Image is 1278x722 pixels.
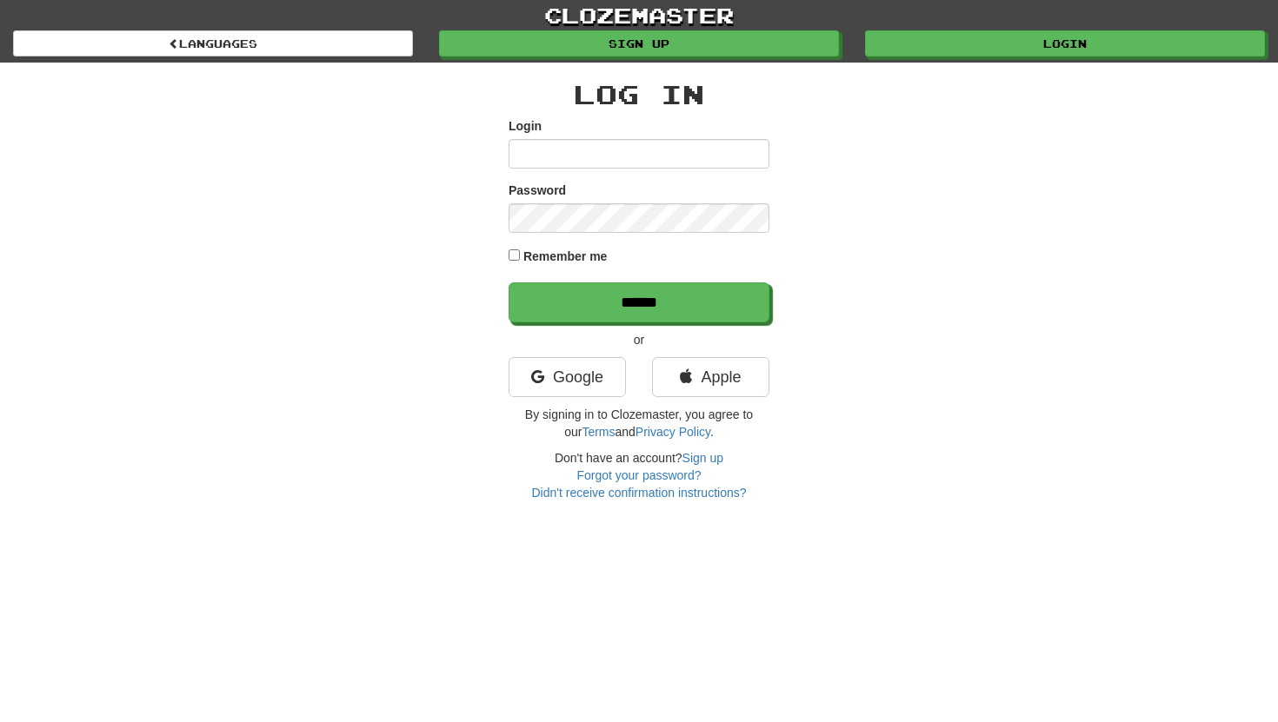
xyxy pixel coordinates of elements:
a: Languages [13,30,413,56]
h2: Log In [509,80,769,109]
label: Password [509,182,566,199]
label: Login [509,117,542,135]
a: Google [509,357,626,397]
a: Sign up [682,451,723,465]
div: Don't have an account? [509,449,769,501]
a: Apple [652,357,769,397]
label: Remember me [523,248,608,265]
p: By signing in to Clozemaster, you agree to our and . [509,406,769,440]
a: Privacy Policy [636,425,710,439]
a: Sign up [439,30,839,56]
a: Login [865,30,1265,56]
a: Didn't receive confirmation instructions? [531,486,746,500]
a: Forgot your password? [576,468,701,482]
a: Terms [582,425,615,439]
p: or [509,331,769,348]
